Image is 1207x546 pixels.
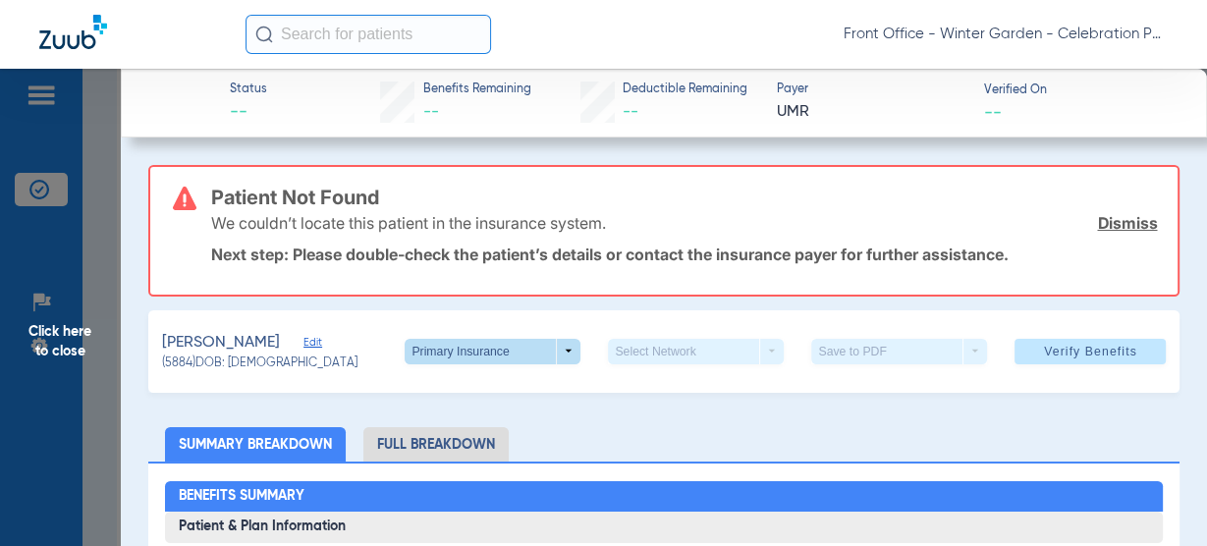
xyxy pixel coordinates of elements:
span: UMR [777,100,967,125]
button: Verify Benefits [1015,339,1166,364]
span: -- [230,100,267,125]
span: Edit [303,336,321,355]
button: Primary Insurance [405,339,580,364]
iframe: Chat Widget [1109,452,1207,546]
input: Search for patients [246,15,491,54]
h3: Patient Not Found [211,188,1158,207]
span: (5884) DOB: [DEMOGRAPHIC_DATA] [162,355,357,373]
span: Deductible Remaining [623,82,747,99]
span: -- [423,104,439,120]
span: Verified On [984,82,1175,100]
span: Front Office - Winter Garden - Celebration Pediatric Dentistry [844,25,1168,44]
li: Full Breakdown [363,427,509,462]
p: We couldn’t locate this patient in the insurance system. [211,213,606,233]
li: Summary Breakdown [165,427,346,462]
span: Benefits Remaining [423,82,531,99]
span: -- [623,104,638,120]
span: Payer [777,82,967,99]
img: Zuub Logo [39,15,107,49]
span: -- [984,101,1002,122]
span: [PERSON_NAME] [162,331,280,355]
img: Search Icon [255,26,273,43]
span: Verify Benefits [1044,344,1137,359]
h3: Patient & Plan Information [165,512,1163,543]
a: Dismiss [1097,213,1157,233]
span: Status [230,82,267,99]
p: Next step: Please double-check the patient’s details or contact the insurance payer for further a... [211,245,1158,264]
h2: Benefits Summary [165,481,1163,513]
img: error-icon [173,187,196,210]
